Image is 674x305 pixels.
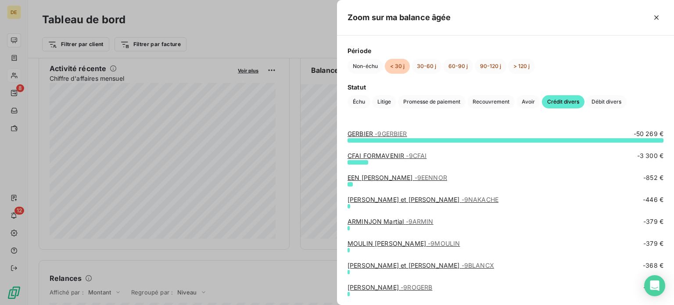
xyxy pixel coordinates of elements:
span: - 9MOULIN [428,240,460,247]
span: - 9BLANCX [462,262,494,269]
a: GERBIER [348,130,407,137]
span: -3 300 € [637,151,663,160]
button: Litige [372,95,396,108]
a: EEN [PERSON_NAME] [348,174,447,181]
span: - 9CFAI [406,152,427,159]
span: Période [348,46,663,55]
button: > 120 j [508,59,535,74]
button: Avoir [516,95,540,108]
button: < 30 j [385,59,410,74]
span: -446 € [643,195,663,204]
span: Statut [348,83,663,92]
h5: Zoom sur ma balance âgée [348,11,451,24]
a: ARMINJON Martial [348,218,434,225]
span: -852 € [643,173,663,182]
button: Recouvrement [467,95,515,108]
button: Débit divers [586,95,627,108]
span: - 9ROGERB [401,283,432,291]
a: MOULIN [PERSON_NAME] [348,240,460,247]
span: - 9ARMIN [406,218,434,225]
button: Non-échu [348,59,383,74]
span: -368 € [643,261,663,270]
button: Promesse de paiement [398,95,466,108]
button: Crédit divers [542,95,584,108]
span: - 9GERBIER [375,130,407,137]
span: -353 € [643,283,663,292]
button: 90-120 j [475,59,506,74]
a: [PERSON_NAME] [348,283,432,291]
span: - 9NAKACHE [462,196,498,203]
a: CFAI FORMAVENIR [348,152,427,159]
span: -50 269 € [634,129,663,138]
button: 30-60 j [412,59,441,74]
span: -379 € [643,239,663,248]
div: Open Intercom Messenger [644,275,665,296]
a: [PERSON_NAME] et [PERSON_NAME] [348,262,494,269]
span: - 9EENNOR [415,174,447,181]
a: [PERSON_NAME] et [PERSON_NAME] [348,196,498,203]
button: Échu [348,95,370,108]
button: 60-90 j [443,59,473,74]
span: -379 € [643,217,663,226]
